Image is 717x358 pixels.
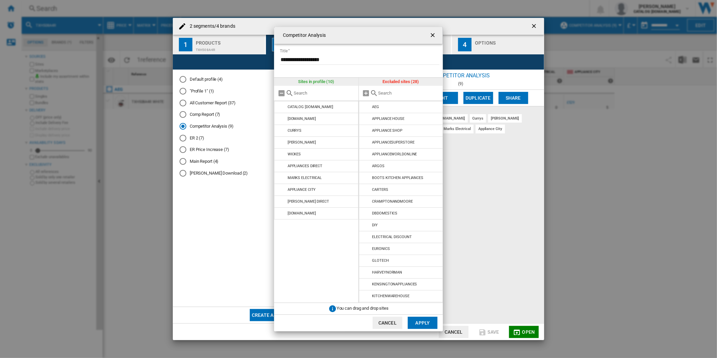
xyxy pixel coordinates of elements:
[277,89,286,97] md-icon: Remove all
[288,152,301,156] div: WICKES
[372,128,402,133] div: APPLIANCE SHOP
[429,32,437,40] ng-md-icon: getI18NText('BUTTONS.CLOSE_DIALOG')
[372,270,402,275] div: HARVEYNORMAN
[372,235,411,239] div: ELECTRICAL DISCOUNT
[372,282,417,286] div: KENSINGTONAPPLIANCES
[372,187,388,192] div: CARTERS
[280,32,326,39] h4: Competitor Analysis
[372,164,384,168] div: ARGOS
[362,89,370,97] md-icon: Add all
[372,247,390,251] div: EURONICS
[372,258,389,263] div: GLOTECH
[372,211,397,215] div: DBDOMESTICS
[408,317,437,329] button: Apply
[288,199,329,204] div: [PERSON_NAME] DIRECT
[288,176,322,180] div: MARKS ELECTRICAL
[372,140,414,145] div: APPLIANCESUPERSTORE
[359,78,443,86] div: Excluded sites (28)
[427,29,440,42] button: getI18NText('BUTTONS.CLOSE_DIALOG')
[288,105,333,109] div: CATALOG [DOMAIN_NAME]
[373,317,402,329] button: Cancel
[372,176,423,180] div: BOOTS KITCHEN APPLIANCES
[372,152,417,156] div: APPLIANCEWORLDONLINE
[378,91,440,96] input: Search
[288,211,316,215] div: [DOMAIN_NAME]
[372,105,379,109] div: AEG
[288,128,301,133] div: CURRYS
[372,294,409,298] div: KITCHENWAREHOUSE
[288,187,316,192] div: APPLIANCE CITY
[337,306,389,311] span: You can drag and drop sites
[294,91,355,96] input: Search
[372,223,378,227] div: DIY
[288,140,316,145] div: [PERSON_NAME]
[288,164,322,168] div: APPLIANCES DIRECT
[372,199,413,204] div: CRAMPTONANDMOORE
[372,117,404,121] div: APPLIANCE HOUSE
[274,78,358,86] div: Sites in profile (10)
[288,117,316,121] div: [DOMAIN_NAME]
